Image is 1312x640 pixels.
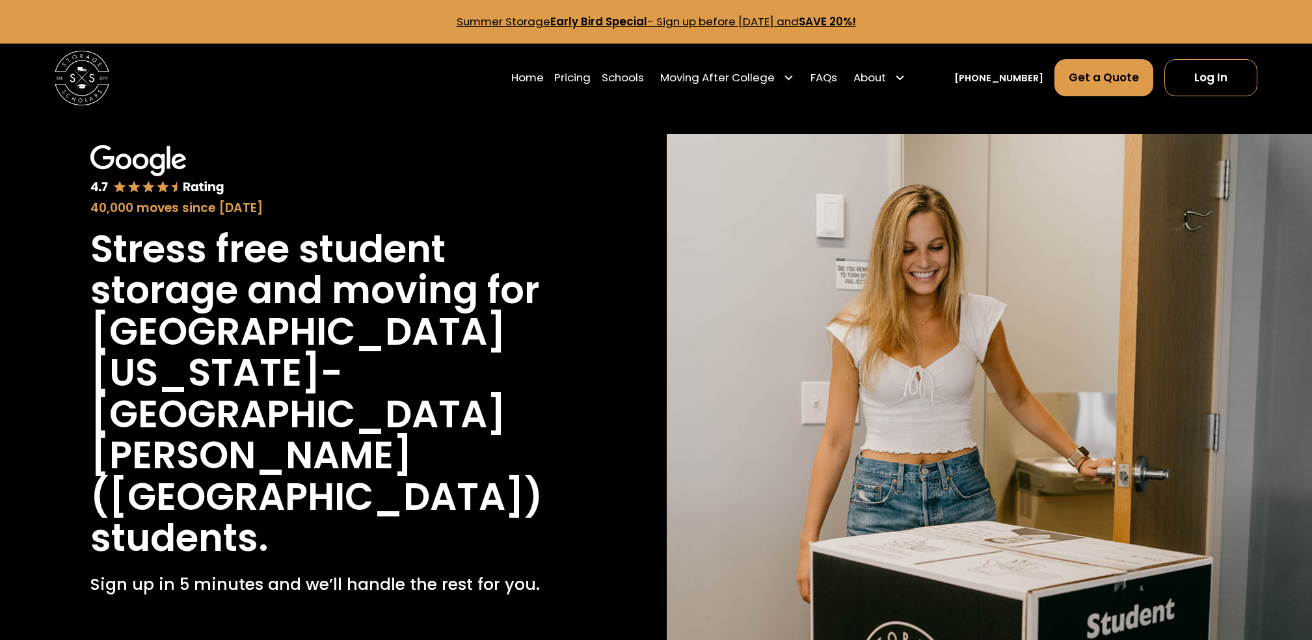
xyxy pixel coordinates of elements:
p: Sign up in 5 minutes and we’ll handle the rest for you. [90,572,540,597]
img: Storage Scholars main logo [55,51,109,105]
div: Moving After College [660,70,775,86]
a: [PHONE_NUMBER] [954,71,1043,85]
strong: Early Bird Special [550,14,647,29]
a: Get a Quote [1054,59,1153,96]
a: Log In [1164,59,1257,96]
a: Pricing [554,59,591,97]
div: Moving After College [655,59,799,97]
a: Home [511,59,544,97]
a: Schools [602,59,644,97]
div: About [853,70,886,86]
div: 40,000 moves since [DATE] [90,199,555,217]
a: Summer StorageEarly Bird Special- Sign up before [DATE] andSAVE 20%! [457,14,856,29]
a: FAQs [810,59,837,97]
div: About [848,59,911,97]
h1: [GEOGRAPHIC_DATA][US_STATE]-[GEOGRAPHIC_DATA][PERSON_NAME] ([GEOGRAPHIC_DATA]) [90,311,555,518]
h1: students. [90,517,269,559]
img: Google 4.7 star rating [90,145,224,196]
h1: Stress free student storage and moving for [90,228,555,311]
strong: SAVE 20%! [799,14,856,29]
